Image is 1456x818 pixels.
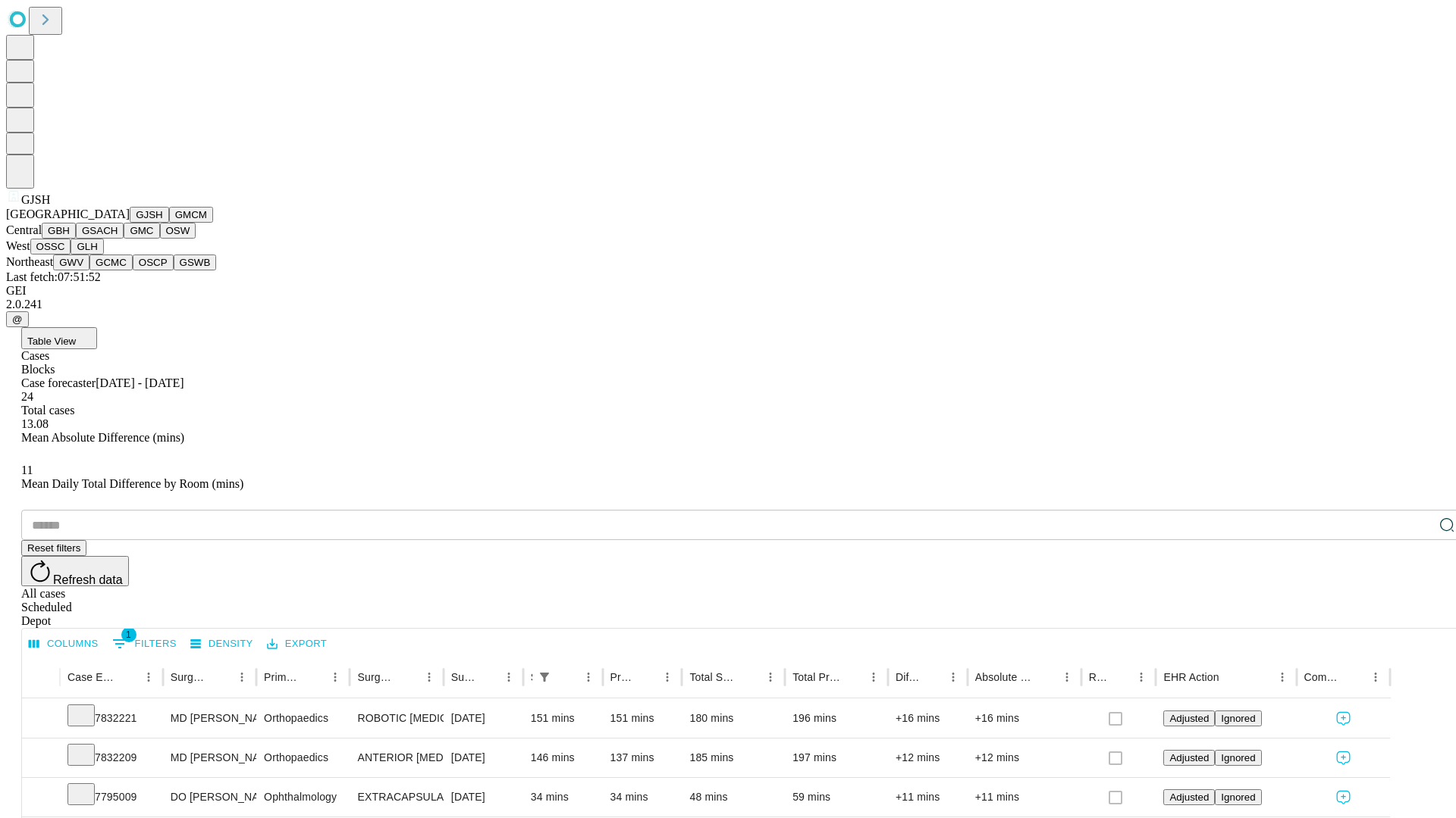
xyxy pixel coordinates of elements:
[1163,671,1219,683] div: EHR Action
[89,254,133,270] button: GCMC
[792,778,880,816] div: 59 mins
[1365,667,1386,688] button: Menu
[21,464,33,476] span: 11
[171,778,249,816] div: DO [PERSON_NAME]
[264,699,342,738] div: Orthopaedics
[96,376,184,389] span: [DATE] - [DATE]
[534,667,555,688] button: Show filters
[325,667,346,688] button: Menu
[30,706,52,732] button: Expand
[1221,752,1255,763] span: Ignored
[124,223,159,239] button: GMC
[30,785,52,811] button: Expand
[760,667,781,688] button: Menu
[21,404,74,417] span: Total cases
[635,667,657,688] button: Sort
[610,699,675,738] div: 151 mins
[739,667,760,688] button: Sort
[133,254,174,270] button: OSCP
[264,778,342,816] div: Ophthalmology
[174,254,217,270] button: GSWB
[689,738,777,777] div: 185 mins
[76,223,124,239] button: GSACH
[6,208,130,220] span: [GEOGRAPHIC_DATA]
[1272,667,1293,688] button: Menu
[303,667,325,688] button: Sort
[1221,713,1255,724] span: Ignored
[21,376,96,389] span: Case forecaster
[1035,667,1056,688] button: Sort
[357,671,395,683] div: Surgery Name
[231,667,253,688] button: Menu
[1163,710,1215,726] button: Adjusted
[171,671,209,683] div: Surgeon Name
[263,632,331,656] button: Export
[1169,752,1209,763] span: Adjusted
[792,699,880,738] div: 196 mins
[171,738,249,777] div: MD [PERSON_NAME] [PERSON_NAME]
[121,627,136,642] span: 1
[531,671,532,683] div: Scheduled In Room Duration
[21,193,50,206] span: GJSH
[610,671,635,683] div: Predicted In Room Duration
[792,671,840,683] div: Total Predicted Duration
[557,667,578,688] button: Sort
[27,336,76,347] span: Table View
[25,632,102,656] button: Select columns
[531,699,595,738] div: 151 mins
[71,239,103,254] button: GLH
[160,223,196,239] button: OSW
[842,667,863,688] button: Sort
[1221,667,1242,688] button: Sort
[610,738,675,777] div: 137 mins
[943,667,964,688] button: Menu
[12,314,23,325] span: @
[1215,789,1261,805] button: Ignored
[30,745,52,772] button: Expand
[27,542,80,554] span: Reset filters
[357,699,435,738] div: ROBOTIC [MEDICAL_DATA] KNEE TOTAL
[21,556,129,586] button: Refresh data
[1344,667,1365,688] button: Sort
[264,738,342,777] div: Orthopaedics
[477,667,498,688] button: Sort
[1056,667,1078,688] button: Menu
[1089,671,1109,683] div: Resolved in EHR
[689,671,737,683] div: Total Scheduled Duration
[975,778,1074,816] div: +11 mins
[6,239,30,252] span: West
[6,270,101,283] span: Last fetch: 07:51:52
[171,699,249,738] div: MD [PERSON_NAME] [PERSON_NAME]
[1304,671,1342,683] div: Comments
[6,255,53,268] span: Northeast
[21,431,184,444] span: Mean Absolute Difference (mins)
[264,671,302,683] div: Primary Service
[531,738,595,777] div: 146 mins
[610,778,675,816] div: 34 mins
[1169,791,1209,803] span: Adjusted
[357,738,435,777] div: ANTERIOR [MEDICAL_DATA] TOTAL HIP
[53,254,89,270] button: GWV
[531,778,595,816] div: 34 mins
[896,671,920,683] div: Difference
[6,223,42,236] span: Central
[397,667,419,688] button: Sort
[21,390,33,403] span: 24
[130,207,169,223] button: GJSH
[67,699,155,738] div: 7832221
[108,632,180,656] button: Show filters
[498,667,519,688] button: Menu
[210,667,231,688] button: Sort
[689,778,777,816] div: 48 mins
[921,667,943,688] button: Sort
[689,699,777,738] div: 180 mins
[6,311,29,327] button: @
[534,667,555,688] div: 1 active filter
[1109,667,1131,688] button: Sort
[117,667,138,688] button: Sort
[419,667,440,688] button: Menu
[863,667,884,688] button: Menu
[67,738,155,777] div: 7832209
[67,778,155,816] div: 7795009
[6,298,1450,311] div: 2.0.241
